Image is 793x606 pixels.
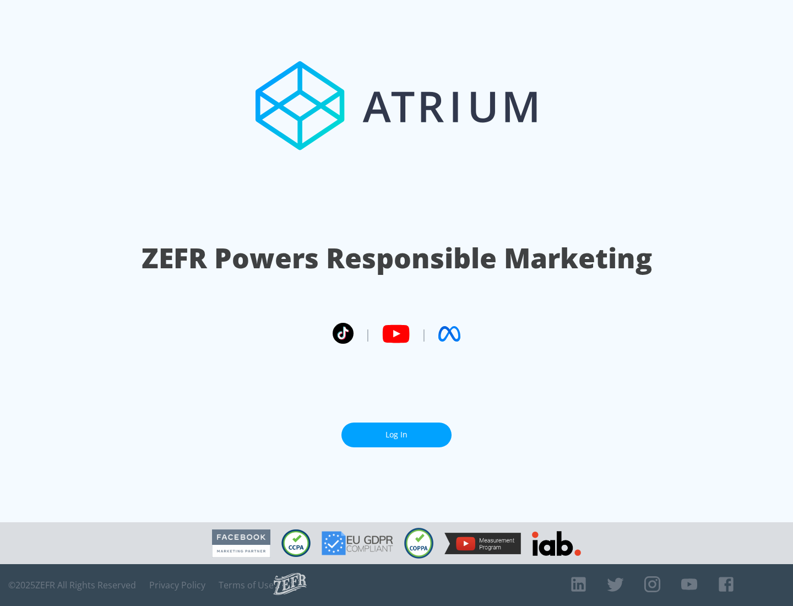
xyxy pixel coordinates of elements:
img: GDPR Compliant [322,531,393,555]
h1: ZEFR Powers Responsible Marketing [142,239,652,277]
img: IAB [532,531,581,556]
img: COPPA Compliant [404,528,433,559]
a: Terms of Use [219,580,274,591]
img: Facebook Marketing Partner [212,529,270,558]
span: | [421,326,427,342]
span: © 2025 ZEFR All Rights Reserved [8,580,136,591]
img: YouTube Measurement Program [444,533,521,554]
img: CCPA Compliant [281,529,311,557]
span: | [365,326,371,342]
a: Log In [341,423,452,447]
a: Privacy Policy [149,580,205,591]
